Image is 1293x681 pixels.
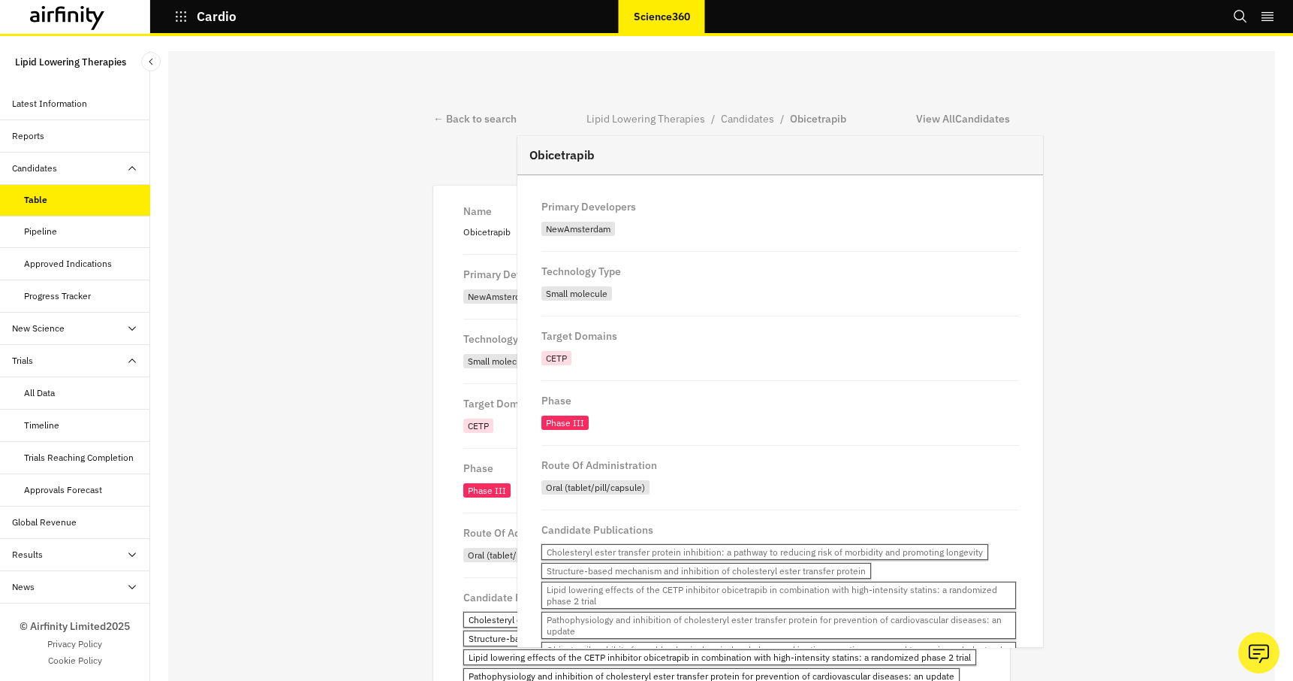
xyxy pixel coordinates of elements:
div: Small molecule [541,286,612,301]
div: Latest Information [12,97,87,110]
div: Target Domains [541,328,617,341]
div: Oral (tablet/pill/capsule) [541,480,650,495]
div: All Data [24,386,55,400]
div: Pipeline [24,225,57,238]
div: NewAmsterdam [541,222,615,236]
a: View AllCandidates [916,111,1010,127]
div: Small molecule [541,283,1019,304]
button: Close Sidebar [141,52,161,71]
div: Obicetrapib exhibits favorable physiochemical and pharmacokinetic properties compared to previous... [541,642,1016,680]
div: Phase [463,461,493,474]
div: Lipid lowering effects of the CETP inhibitor obicetrapib in combination with high-intensity stati... [541,582,1016,609]
a: Cholesteryl ester transfer protein inhibition: a pathway to reducing risk of morbidity and promot... [541,545,991,558]
span: / [711,111,715,127]
div: CETP [541,347,1019,368]
a: Cookie Policy [48,654,102,667]
a: Pathophysiology and inhibition of cholesteryl ester transfer protein for prevention of cardiovasc... [541,624,1019,637]
div: Candidates [12,162,57,175]
a: Cholesteryl ester transfer protein inhibition: a pathway to reducing risk of morbidity and promot... [463,613,913,626]
div: Route Of Administration [463,525,579,538]
div: Route Of Administration [541,458,657,471]
div: Pathophysiology and inhibition of cholesteryl ester transfer protein for prevention of cardiovasc... [541,612,1016,639]
div: Technology Type [463,331,543,344]
div: Structure-based mechanism and inhibition of cholesteryl ester transfer protein [463,631,793,646]
div: Target Domains [463,396,539,409]
div: Cholesteryl ester transfer protein inhibition: a pathway to reducing risk of morbidity and promot... [463,612,910,628]
div: Approved Indications [24,257,112,271]
div: CETP [541,351,571,365]
div: CETP [463,415,980,436]
a: Candidates [721,111,774,127]
a: Structure-based mechanism and inhibition of cholesteryl ester transfer protein [541,564,874,577]
div: Results [12,548,43,561]
div: Candidate Publications [541,522,653,535]
h4: Obicetrapib [517,136,1043,175]
div: Timeline [24,419,59,432]
div: Phase III [541,416,589,430]
p: Cardio [197,10,237,23]
button: Ask our analysts [1238,632,1279,673]
div: Phase III [463,483,511,498]
div: Global Revenue [12,516,77,529]
div: NewAmsterdam [541,218,1019,239]
div: NewAmsterdam [463,286,980,307]
div: Progress Tracker [24,289,91,303]
h2: Obicetrapib [433,139,1010,168]
div: Technology Type [541,264,621,277]
div: NewAmsterdam [463,289,537,304]
div: CETP [463,419,493,433]
div: Oral (tablet/pill/capsule) [463,544,980,565]
p: © Airfinity Limited 2025 [20,619,130,634]
a: Lipid lowering effects of the CETP inhibitor obicetrapib in combination with high-intensity stati... [463,650,979,664]
button: Cardio [174,4,237,29]
button: Search [1233,4,1248,29]
div: News [12,580,35,594]
div: Phase [541,393,571,406]
div: Phase III [463,480,980,501]
div: Oral (tablet/pill/capsule) [541,477,1019,498]
p: Obicetrapib [790,111,846,127]
div: Small molecule [463,350,980,371]
nav: breadcrumb [586,111,846,127]
div: Reports [12,129,44,143]
div: Lipid lowering effects of the CETP inhibitor obicetrapib in combination with high-intensity stati... [463,649,976,665]
div: Small molecule [463,354,534,368]
p: Science360 [634,11,690,23]
div: Primary Developers [463,267,558,280]
p: Obicetrapib [463,222,980,242]
div: Table [24,193,47,207]
a: Structure-based mechanism and inhibition of cholesteryl ester transfer protein [463,631,796,645]
div: Name [463,204,492,216]
div: Oral (tablet/pill/capsule) [463,548,571,562]
div: New Science [12,322,65,335]
p: Lipid Lowering Therapies [15,48,126,76]
a: Lipid Lowering Therapies [586,111,705,127]
div: ← Back to search [433,111,517,127]
div: Primary Developers [541,199,636,212]
div: View All Candidates [916,111,1010,127]
a: Lipid lowering effects of the CETP inhibitor obicetrapib in combination with high-intensity stati... [541,594,1019,607]
div: Candidate Publications [463,590,575,603]
div: Trials [12,354,33,368]
a: Privacy Policy [47,637,102,651]
div: Cholesteryl ester transfer protein inhibition: a pathway to reducing risk of morbidity and promot... [541,544,988,560]
span: / [780,111,784,127]
div: Trials Reaching Completion [24,451,134,465]
div: Structure-based mechanism and inhibition of cholesteryl ester transfer protein [541,563,871,579]
div: Phase III [541,412,1019,433]
div: Approvals Forecast [24,483,102,497]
